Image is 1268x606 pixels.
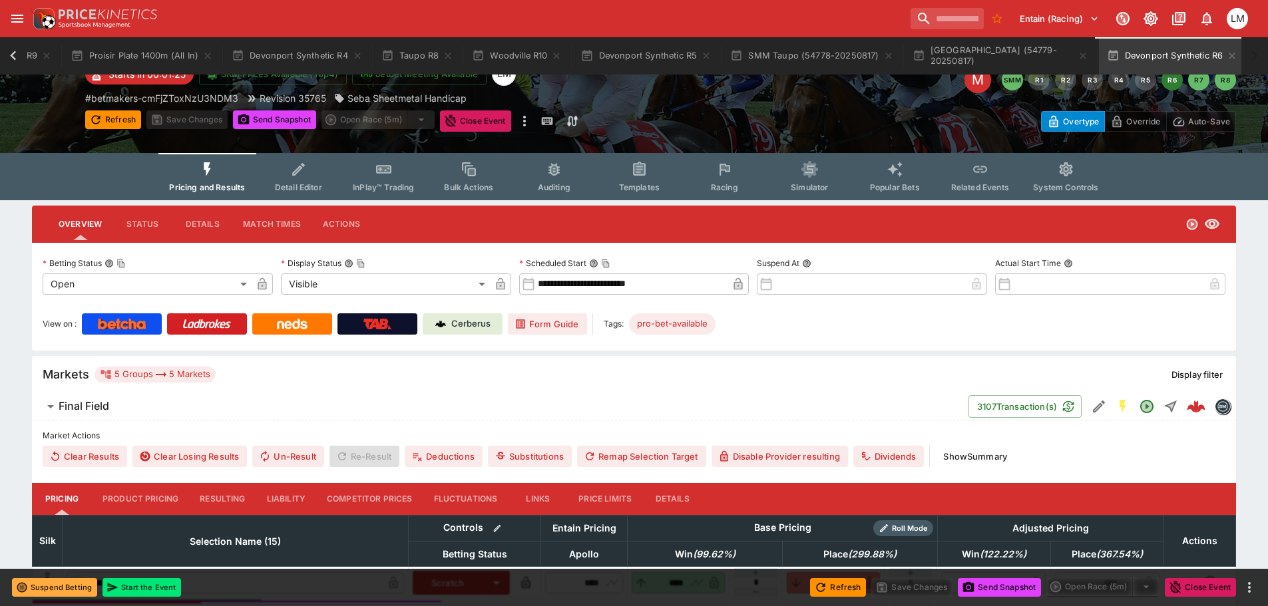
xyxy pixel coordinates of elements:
button: Details [642,483,702,515]
img: PriceKinetics Logo [29,5,56,32]
button: Devonport Synthetic R6 [1099,37,1246,75]
label: Tags: [604,313,624,335]
div: Luigi Mollo [1227,8,1248,29]
button: R7 [1188,69,1209,90]
button: R8 [1215,69,1236,90]
button: Fluctuations [423,483,509,515]
button: Display StatusCopy To Clipboard [344,259,353,268]
a: Form Guide [508,313,587,335]
span: Win(122.22%) [947,546,1041,562]
span: Selection Name (15) [175,533,296,549]
div: Show/hide Price Roll mode configuration. [873,520,933,536]
div: betmakers [1215,398,1231,414]
button: Devonport Synthetic R5 [572,37,720,75]
button: Copy To Clipboard [356,259,365,268]
button: R2 [1055,69,1076,90]
button: Send Snapshot [233,110,316,129]
div: Edit Meeting [964,67,991,93]
button: Start the Event [103,578,181,597]
span: Popular Bets [870,182,920,192]
span: Win(99.62%) [660,546,750,562]
div: 5 Groups 5 Markets [100,367,210,382]
button: Display filter [1163,364,1231,385]
button: Actual Start Time [1064,259,1073,268]
button: R4 [1108,69,1130,90]
button: Override [1104,111,1166,132]
div: 20fa5e34-6c78-4332-b607-016dca3ba30a [1187,397,1205,416]
button: Overtype [1041,111,1105,132]
p: Copy To Clipboard [85,91,238,105]
span: Roll Mode [887,523,933,534]
button: 3107Transaction(s) [968,395,1082,418]
button: open drawer [5,7,29,31]
button: Suspend Betting [12,578,97,597]
th: Apollo [541,541,628,566]
div: Visible [281,273,490,295]
span: Related Events [951,182,1009,192]
nav: pagination navigation [1002,69,1236,90]
button: Bulk edit [489,520,506,537]
span: Place(367.54%) [1057,546,1158,562]
button: Actions [312,208,371,240]
button: [GEOGRAPHIC_DATA] (54779-20250817) [905,37,1096,75]
span: pro-bet-available [629,317,716,331]
button: Devonport Synthetic R4 [224,37,371,75]
span: Pricing and Results [169,182,245,192]
button: Notifications [1195,7,1219,31]
button: Refresh [85,110,141,129]
button: Toggle light/dark mode [1139,7,1163,31]
button: R1 [1028,69,1050,90]
button: Connected to PK [1111,7,1135,31]
button: Copy To Clipboard [116,259,126,268]
button: Scheduled StartCopy To Clipboard [589,259,598,268]
button: Disable Provider resulting [712,446,848,467]
span: Racing [711,182,738,192]
p: Cerberus [451,317,491,331]
th: Entain Pricing [541,515,628,541]
span: Place(299.88%) [809,546,911,562]
button: Send Snapshot [958,578,1041,597]
span: Templates [619,182,660,192]
button: Open [1135,394,1159,418]
button: Refresh [810,578,866,597]
div: Seba Sheetmetal Handicap [334,91,467,105]
button: Clear Results [43,446,127,467]
img: TabNZ [363,319,391,329]
button: ShowSummary [935,446,1015,467]
button: Status [112,208,172,240]
button: Match Times [232,208,312,240]
a: 20fa5e34-6c78-4332-b607-016dca3ba30a [1183,393,1209,420]
button: Clear Losing Results [132,446,247,467]
span: Betting Status [428,546,522,562]
img: Ladbrokes [182,319,231,329]
p: Seba Sheetmetal Handicap [347,91,467,105]
button: Woodville R10 [464,37,570,75]
button: R5 [1135,69,1156,90]
p: Override [1126,114,1160,128]
button: Liability [256,483,316,515]
th: Actions [1163,515,1235,566]
a: Cerberus [423,313,503,335]
button: Close Event [440,110,511,132]
button: Links [508,483,568,515]
p: Auto-Save [1188,114,1230,128]
button: Overview [48,208,112,240]
button: Final Field [32,393,968,420]
svg: Visible [1204,216,1220,232]
h5: Markets [43,367,89,382]
img: Sportsbook Management [59,22,130,28]
img: logo-cerberus--red.svg [1187,397,1205,416]
span: Bulk Actions [444,182,493,192]
div: Base Pricing [749,520,817,536]
button: Price Limits [568,483,642,515]
img: Betcha [98,319,146,329]
button: Resulting [189,483,256,515]
img: Cerberus [435,319,446,329]
p: Scheduled Start [519,257,586,269]
input: search [911,8,984,29]
em: ( 367.54 %) [1096,546,1143,562]
button: Betting StatusCopy To Clipboard [105,259,114,268]
img: PriceKinetics [59,9,157,19]
th: Silk [33,515,63,566]
div: Betting Target: cerberus [629,313,716,335]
